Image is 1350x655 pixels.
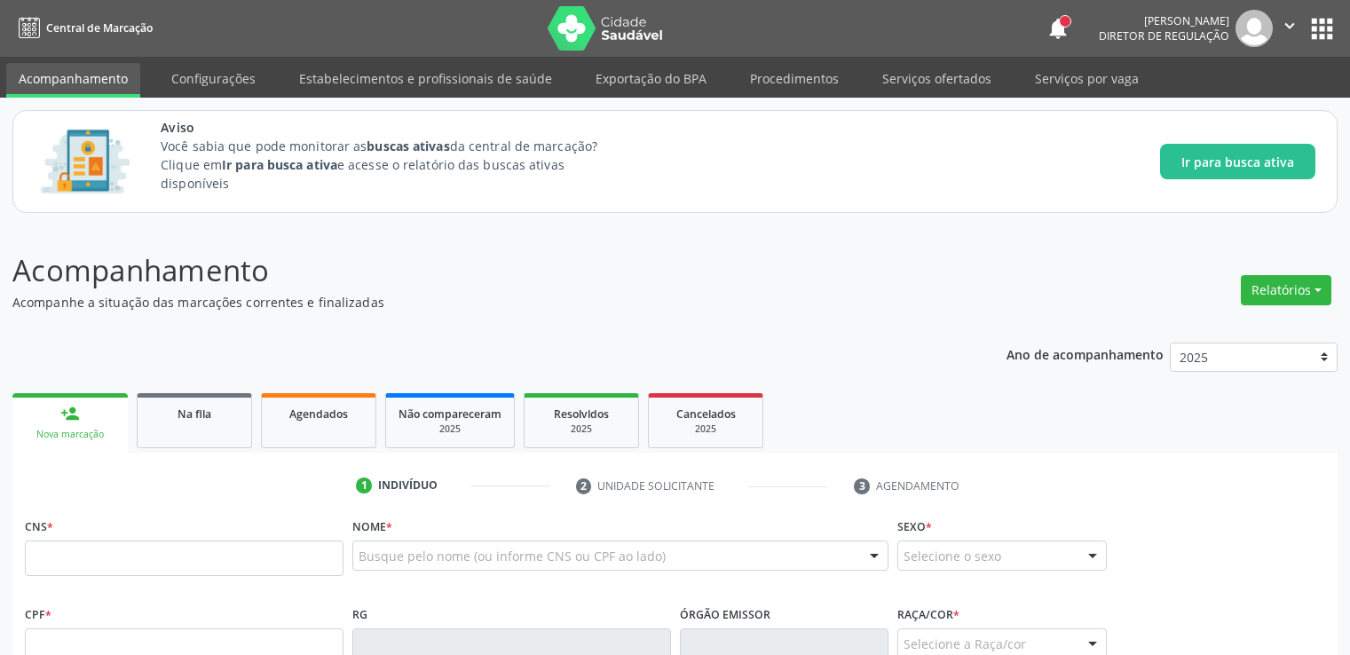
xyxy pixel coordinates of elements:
strong: Ir para busca ativa [222,156,337,173]
span: Selecione a Raça/cor [904,635,1026,653]
span: Aviso [161,118,630,137]
div: [PERSON_NAME] [1099,13,1229,28]
a: Acompanhamento [6,63,140,98]
img: img [1236,10,1273,47]
p: Ano de acompanhamento [1007,343,1164,365]
label: Sexo [897,513,932,541]
span: Central de Marcação [46,20,153,36]
a: Central de Marcação [12,13,153,43]
span: Selecione o sexo [904,547,1001,565]
p: Acompanhamento [12,249,940,293]
label: CNS [25,513,53,541]
button: Relatórios [1241,275,1331,305]
label: RG [352,601,367,628]
span: Agendados [289,406,348,422]
a: Serviços por vaga [1022,63,1151,94]
label: Nome [352,513,392,541]
p: Acompanhe a situação das marcações correntes e finalizadas [12,293,940,312]
button: Ir para busca ativa [1160,144,1315,179]
div: Indivíduo [378,477,438,493]
a: Estabelecimentos e profissionais de saúde [287,63,564,94]
p: Você sabia que pode monitorar as da central de marcação? Clique em e acesse o relatório das busca... [161,137,630,193]
div: person_add [60,404,80,423]
label: Raça/cor [897,601,959,628]
i:  [1280,16,1299,36]
span: Cancelados [676,406,736,422]
img: Imagem de CalloutCard [35,122,136,201]
button:  [1273,10,1307,47]
span: Não compareceram [399,406,501,422]
a: Serviços ofertados [870,63,1004,94]
a: Exportação do BPA [583,63,719,94]
a: Configurações [159,63,268,94]
span: Busque pelo nome (ou informe CNS ou CPF ao lado) [359,547,666,565]
a: Procedimentos [738,63,851,94]
button: apps [1307,13,1338,44]
span: Diretor de regulação [1099,28,1229,43]
button: notifications [1046,16,1070,41]
label: Órgão emissor [680,601,770,628]
strong: buscas ativas [367,138,449,154]
span: Ir para busca ativa [1181,153,1294,171]
div: Nova marcação [25,428,115,441]
span: Resolvidos [554,406,609,422]
div: 2025 [537,422,626,436]
div: 1 [356,477,372,493]
span: Na fila [178,406,211,422]
div: 2025 [399,422,501,436]
div: 2025 [661,422,750,436]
